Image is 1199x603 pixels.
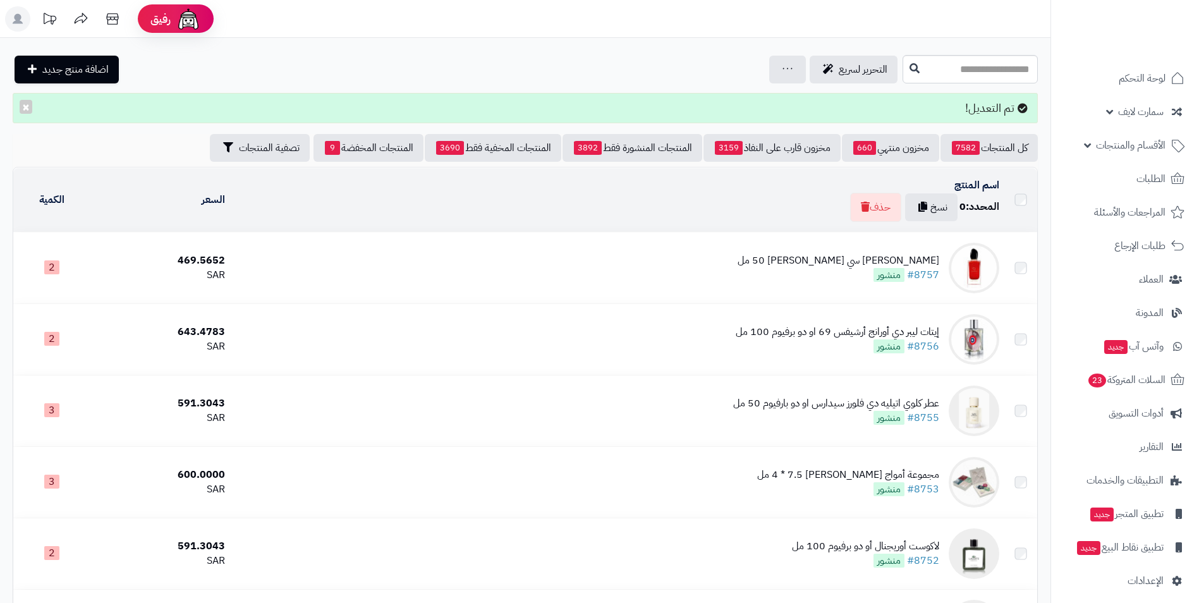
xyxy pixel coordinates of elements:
a: #8755 [907,410,939,425]
div: SAR [95,339,225,354]
a: تطبيق نقاط البيعجديد [1059,532,1191,563]
span: المراجعات والأسئلة [1094,204,1166,221]
button: حذف [850,193,901,222]
span: تطبيق المتجر [1089,505,1164,523]
div: 591.3043 [95,396,225,411]
a: الطلبات [1059,164,1191,194]
div: مجموعة أمواج [PERSON_NAME] 4 * 7.5 مل [757,468,939,482]
div: SAR [95,268,225,283]
span: 9 [325,141,340,155]
span: تصفية المنتجات [239,140,300,155]
span: سمارت لايف [1118,103,1164,121]
span: منشور [873,411,904,425]
span: 2 [44,332,59,346]
span: منشور [873,482,904,496]
span: 3892 [574,141,602,155]
div: [PERSON_NAME] سي [PERSON_NAME] 50 مل [738,253,939,268]
div: 469.5652 [95,253,225,268]
div: 643.4783 [95,325,225,339]
span: جديد [1104,340,1128,354]
button: نسخ [905,193,958,221]
span: منشور [873,339,904,353]
img: ai-face.png [176,6,201,32]
a: المنتجات المخفية فقط3690 [425,134,561,162]
span: طلبات الإرجاع [1114,237,1166,255]
a: لوحة التحكم [1059,63,1191,94]
span: 3 [44,403,59,417]
div: لاكوست أوريجنال أو دو برفيوم 100 مل [792,539,939,554]
div: SAR [95,411,225,425]
a: أدوات التسويق [1059,398,1191,429]
a: وآتس آبجديد [1059,331,1191,362]
a: الإعدادات [1059,566,1191,596]
button: تصفية المنتجات [210,134,310,162]
button: × [20,100,32,114]
span: منشور [873,554,904,568]
a: مخزون قارب على النفاذ3159 [703,134,841,162]
div: عطر كلوي اتيليه دي فلورز سيدارس او دو بارفيوم 50 مل [733,396,939,411]
span: لوحة التحكم [1119,70,1166,87]
span: الطلبات [1136,170,1166,188]
a: #8752 [907,553,939,568]
span: الإعدادات [1128,572,1164,590]
div: إيتات ليبر دي أورانج أرشيفس 69 او دو برفيوم 100 مل [736,325,939,339]
div: SAR [95,482,225,497]
a: اسم المنتج [954,178,999,193]
span: المدونة [1136,304,1164,322]
span: التقارير [1140,438,1164,456]
span: السلات المتروكة [1087,371,1166,389]
a: الكمية [39,192,64,207]
span: 660 [853,141,876,155]
span: أدوات التسويق [1109,405,1164,422]
span: 3159 [715,141,743,155]
a: المراجعات والأسئلة [1059,197,1191,228]
a: المدونة [1059,298,1191,328]
span: رفيق [150,11,171,27]
a: مخزون منتهي660 [842,134,939,162]
div: 600.0000 [95,468,225,482]
a: السعر [202,192,225,207]
a: المنتجات المخفضة9 [313,134,423,162]
span: منشور [873,268,904,282]
span: 7582 [952,141,980,155]
a: #8756 [907,339,939,354]
span: 2 [44,546,59,560]
a: التطبيقات والخدمات [1059,465,1191,496]
span: جديد [1077,541,1100,555]
a: المنتجات المنشورة فقط3892 [563,134,702,162]
a: طلبات الإرجاع [1059,231,1191,261]
img: لاكوست أوريجنال أو دو برفيوم 100 مل [949,528,999,579]
span: وآتس آب [1103,338,1164,355]
span: الأقسام والمنتجات [1096,137,1166,154]
span: جديد [1090,508,1114,521]
span: 0 [959,199,966,214]
a: #8757 [907,267,939,283]
a: السلات المتروكة23 [1059,365,1191,395]
span: 2 [44,260,59,274]
img: إيتات ليبر دي أورانج أرشيفس 69 او دو برفيوم 100 مل [949,314,999,365]
a: العملاء [1059,264,1191,295]
a: تطبيق المتجرجديد [1059,499,1191,529]
img: عطر كلوي اتيليه دي فلورز سيدارس او دو بارفيوم 50 مل [949,386,999,436]
span: التطبيقات والخدمات [1086,472,1164,489]
a: التحرير لسريع [810,56,898,83]
a: التقارير [1059,432,1191,462]
div: المحدد: [959,200,999,214]
span: 3690 [436,141,464,155]
div: تم التعديل! [13,93,1038,123]
span: 3 [44,475,59,489]
a: اضافة منتج جديد [15,56,119,83]
img: مجموعة أمواج رينيسانس 4 * 7.5 مل [949,457,999,508]
span: اضافة منتج جديد [42,62,109,77]
a: تحديثات المنصة [33,6,65,35]
span: التحرير لسريع [839,62,887,77]
span: 23 [1088,374,1106,387]
a: #8753 [907,482,939,497]
div: 591.3043 [95,539,225,554]
span: تطبيق نقاط البيع [1076,539,1164,556]
img: جورجيو أرماني سي باسيوني 50 مل [949,243,999,293]
a: كل المنتجات7582 [940,134,1038,162]
span: العملاء [1139,271,1164,288]
div: SAR [95,554,225,568]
